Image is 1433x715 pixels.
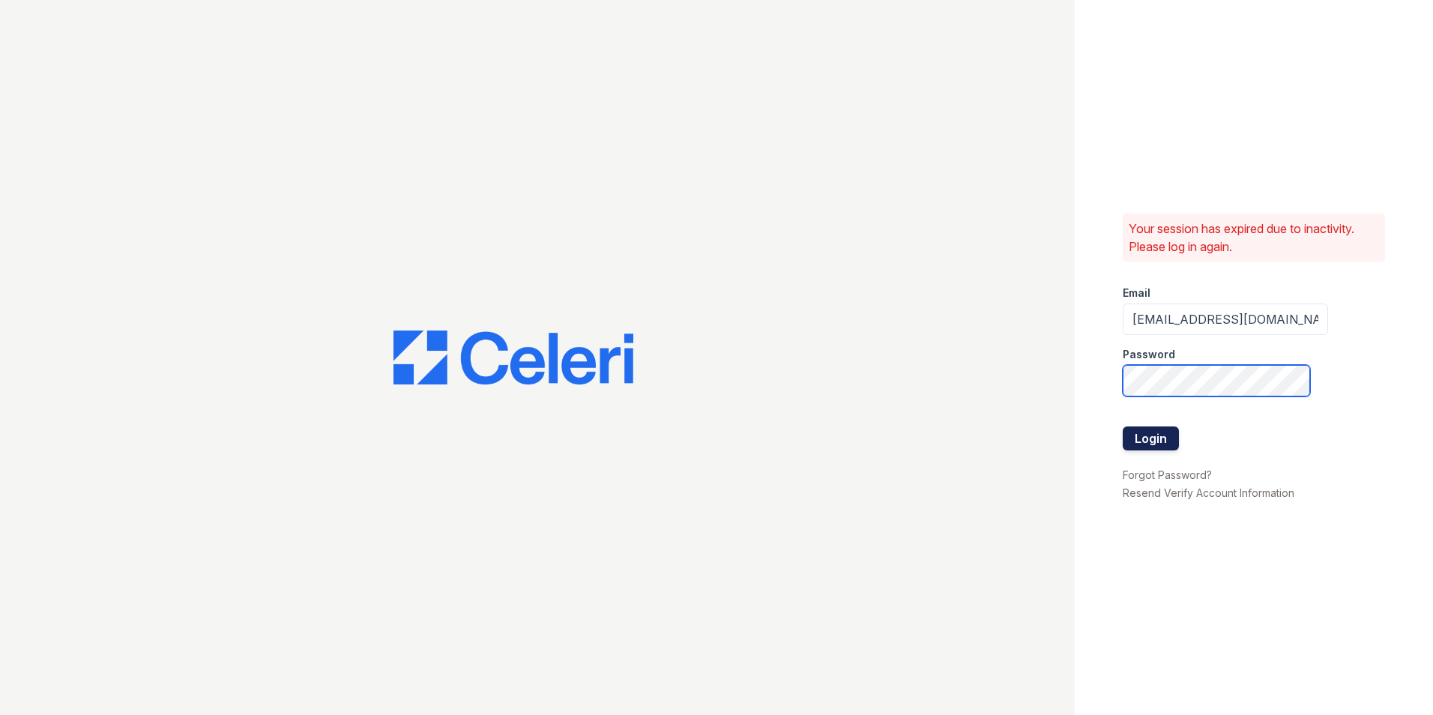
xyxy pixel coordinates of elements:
label: Password [1123,347,1175,362]
a: Resend Verify Account Information [1123,486,1294,499]
p: Your session has expired due to inactivity. Please log in again. [1129,220,1379,256]
button: Login [1123,426,1179,450]
label: Email [1123,286,1150,301]
img: CE_Logo_Blue-a8612792a0a2168367f1c8372b55b34899dd931a85d93a1a3d3e32e68fde9ad4.png [393,331,633,384]
a: Forgot Password? [1123,468,1212,481]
